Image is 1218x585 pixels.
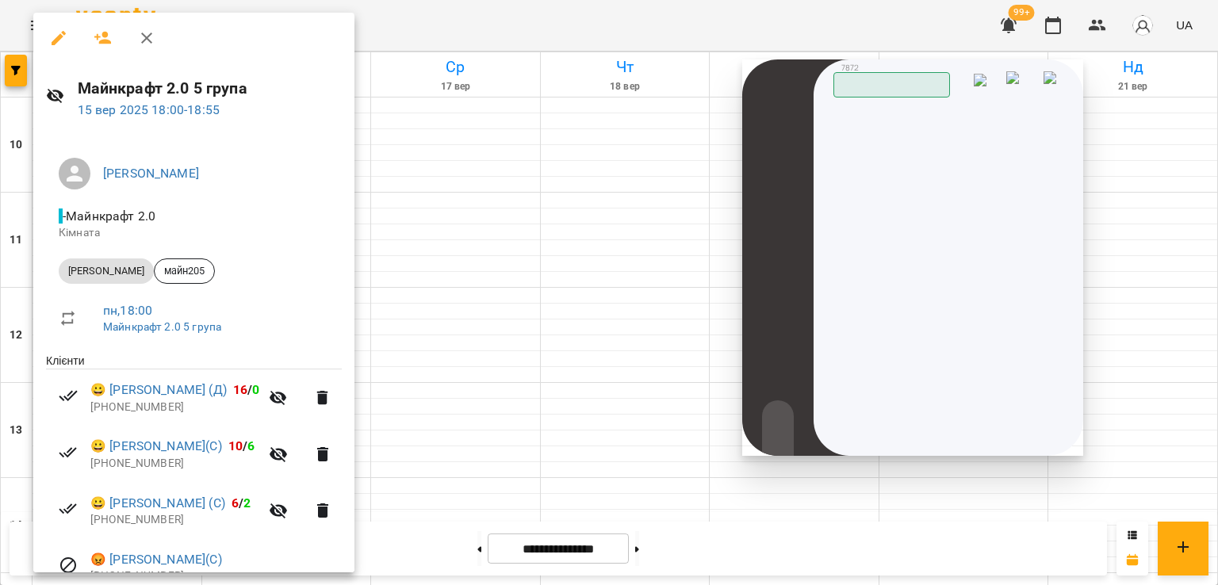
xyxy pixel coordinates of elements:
svg: Візит скасовано [59,556,78,575]
a: 😀 [PERSON_NAME](С) [90,437,222,456]
span: 6 [232,495,239,510]
b: / [233,382,260,397]
p: [PHONE_NUMBER] [90,400,259,415]
p: [PHONE_NUMBER] [90,456,259,472]
span: майн205 [155,264,214,278]
span: 6 [247,438,255,453]
a: пн , 18:00 [103,303,152,318]
span: 0 [252,382,259,397]
a: [PERSON_NAME] [103,166,199,181]
p: Кімната [59,225,329,241]
a: Майнкрафт 2.0 5 група [103,320,221,333]
span: 16 [233,382,247,397]
a: 15 вер 2025 18:00-18:55 [78,102,220,117]
a: 😡 [PERSON_NAME](С) [90,550,222,569]
span: - Майнкрафт 2.0 [59,208,159,224]
svg: Візит сплачено [59,386,78,405]
b: / [228,438,255,453]
h6: Майнкрафт 2.0 5 група [78,76,342,101]
span: [PERSON_NAME] [59,264,154,278]
div: майн205 [154,258,215,284]
p: [PHONE_NUMBER] [90,512,259,528]
svg: Візит сплачено [59,443,78,462]
span: 2 [243,495,251,510]
svg: Візит сплачено [59,499,78,518]
a: 😀 [PERSON_NAME] (С) [90,494,225,513]
b: / [232,495,251,510]
span: 10 [228,438,243,453]
p: [PHONE_NUMBER] [90,568,342,584]
a: 😀 [PERSON_NAME] (Д) [90,380,227,400]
